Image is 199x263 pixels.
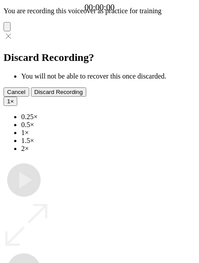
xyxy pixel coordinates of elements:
li: 0.25× [21,113,195,121]
p: You are recording this voiceover as practice for training [4,7,195,15]
li: 2× [21,145,195,153]
a: 00:00:00 [84,3,115,12]
button: Discard Recording [31,87,87,97]
h2: Discard Recording? [4,52,195,64]
li: You will not be able to recover this once discarded. [21,72,195,80]
span: 1 [7,98,10,105]
button: Cancel [4,87,29,97]
li: 0.5× [21,121,195,129]
button: 1× [4,97,17,106]
li: 1× [21,129,195,137]
li: 1.5× [21,137,195,145]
